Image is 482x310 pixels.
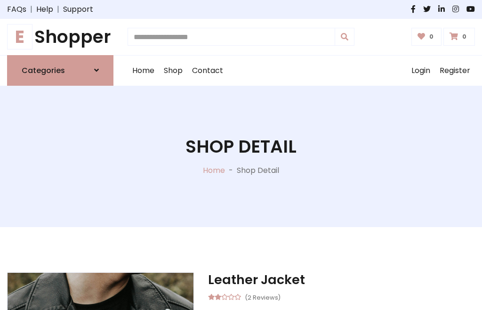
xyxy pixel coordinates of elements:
[407,56,435,86] a: Login
[22,66,65,75] h6: Categories
[208,272,475,287] h3: Leather Jacket
[427,33,436,41] span: 0
[443,28,475,46] a: 0
[7,55,113,86] a: Categories
[187,56,228,86] a: Contact
[411,28,442,46] a: 0
[53,4,63,15] span: |
[203,165,225,176] a: Home
[159,56,187,86] a: Shop
[237,165,279,176] p: Shop Detail
[7,24,32,49] span: E
[128,56,159,86] a: Home
[225,165,237,176] p: -
[7,26,113,48] a: EShopper
[460,33,469,41] span: 0
[7,4,26,15] a: FAQs
[245,291,281,302] small: (2 Reviews)
[63,4,93,15] a: Support
[435,56,475,86] a: Register
[26,4,36,15] span: |
[7,26,113,48] h1: Shopper
[185,136,297,157] h1: Shop Detail
[36,4,53,15] a: Help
